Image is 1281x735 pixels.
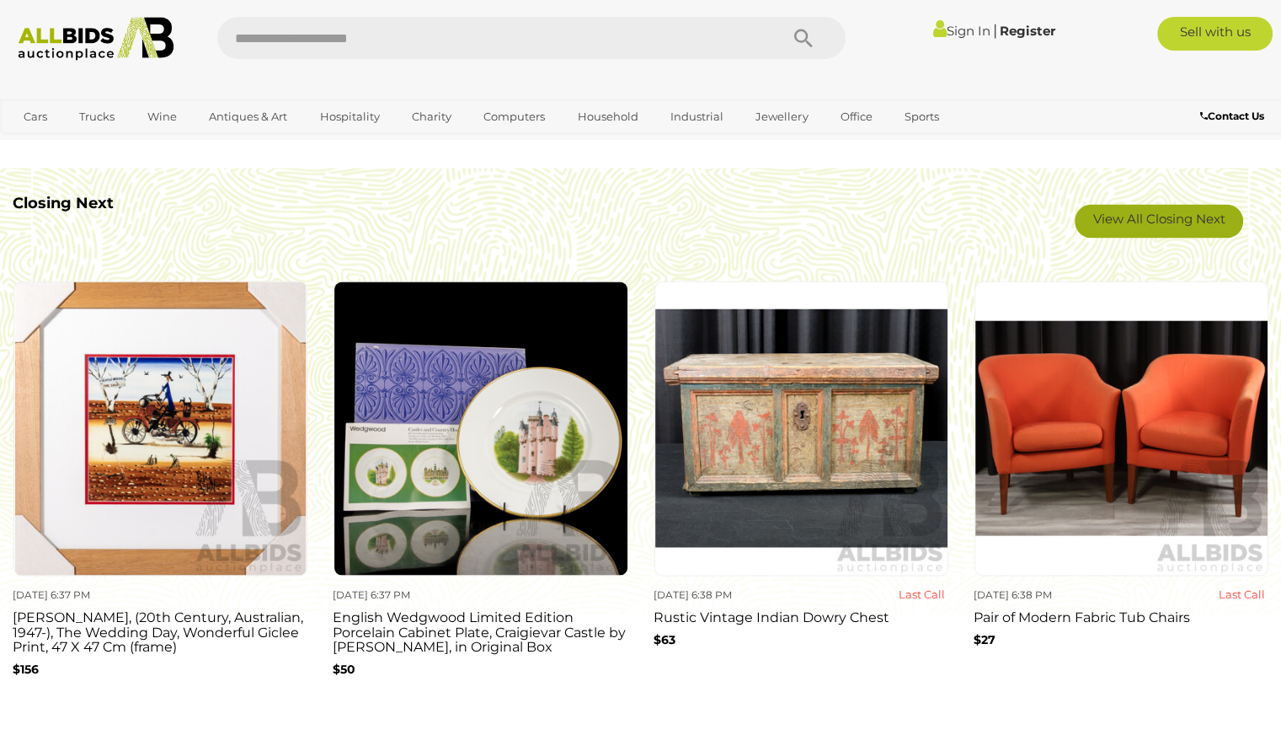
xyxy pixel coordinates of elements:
a: Register [999,23,1054,39]
div: [DATE] 6:38 PM [654,585,795,604]
a: Trucks [68,103,125,131]
img: Allbids.com.au [9,17,183,61]
img: Pair of Modern Fabric Tub Chairs [974,281,1268,575]
div: [DATE] 6:37 PM [13,585,154,604]
h3: Rustic Vintage Indian Dowry Chest [654,605,948,625]
strong: Last Call [1219,587,1265,600]
div: [DATE] 6:38 PM [974,585,1115,604]
a: Wine [136,103,188,131]
b: $63 [654,631,675,646]
div: [DATE] 6:37 PM [333,585,474,604]
strong: Last Call [899,587,945,600]
a: Contact Us [1200,107,1268,126]
a: Office [830,103,883,131]
a: Industrial [659,103,734,131]
img: Rustic Vintage Indian Dowry Chest [654,281,948,575]
a: [GEOGRAPHIC_DATA] [13,131,154,158]
button: Search [761,17,846,59]
a: Computers [472,103,556,131]
a: Jewellery [745,103,819,131]
a: Hospitality [309,103,391,131]
a: [DATE] 6:37 PM English Wedgwood Limited Edition Porcelain Cabinet Plate, Craigievar Castle by [PE... [333,280,627,696]
b: $156 [13,661,39,676]
a: [DATE] 6:38 PM Last Call Rustic Vintage Indian Dowry Chest $63 [654,280,948,696]
b: Closing Next [13,194,114,212]
h3: Pair of Modern Fabric Tub Chairs [974,605,1268,625]
span: | [992,21,996,40]
img: Peter Browne, (20th Century, Australian, 1947-), The Wedding Day, Wonderful Giclee Print, 47 X 47... [13,281,307,575]
a: Cars [13,103,58,131]
a: [DATE] 6:38 PM Last Call Pair of Modern Fabric Tub Chairs $27 [974,280,1268,696]
a: Sell with us [1157,17,1273,51]
a: Sports [894,103,950,131]
a: [DATE] 6:37 PM [PERSON_NAME], (20th Century, Australian, 1947-), The Wedding Day, Wonderful Gicle... [13,280,307,696]
b: $50 [333,661,355,676]
a: Sign In [932,23,990,39]
a: Antiques & Art [198,103,298,131]
h3: [PERSON_NAME], (20th Century, Australian, 1947-), The Wedding Day, Wonderful Giclee Print, 47 X 4... [13,605,307,654]
img: English Wedgwood Limited Edition Porcelain Cabinet Plate, Craigievar Castle by David Gentleman, i... [334,281,627,575]
h3: English Wedgwood Limited Edition Porcelain Cabinet Plate, Craigievar Castle by [PERSON_NAME], in ... [333,605,627,654]
b: Contact Us [1200,110,1264,122]
a: Charity [401,103,462,131]
b: $27 [974,631,995,646]
a: Household [567,103,649,131]
a: View All Closing Next [1075,204,1243,238]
